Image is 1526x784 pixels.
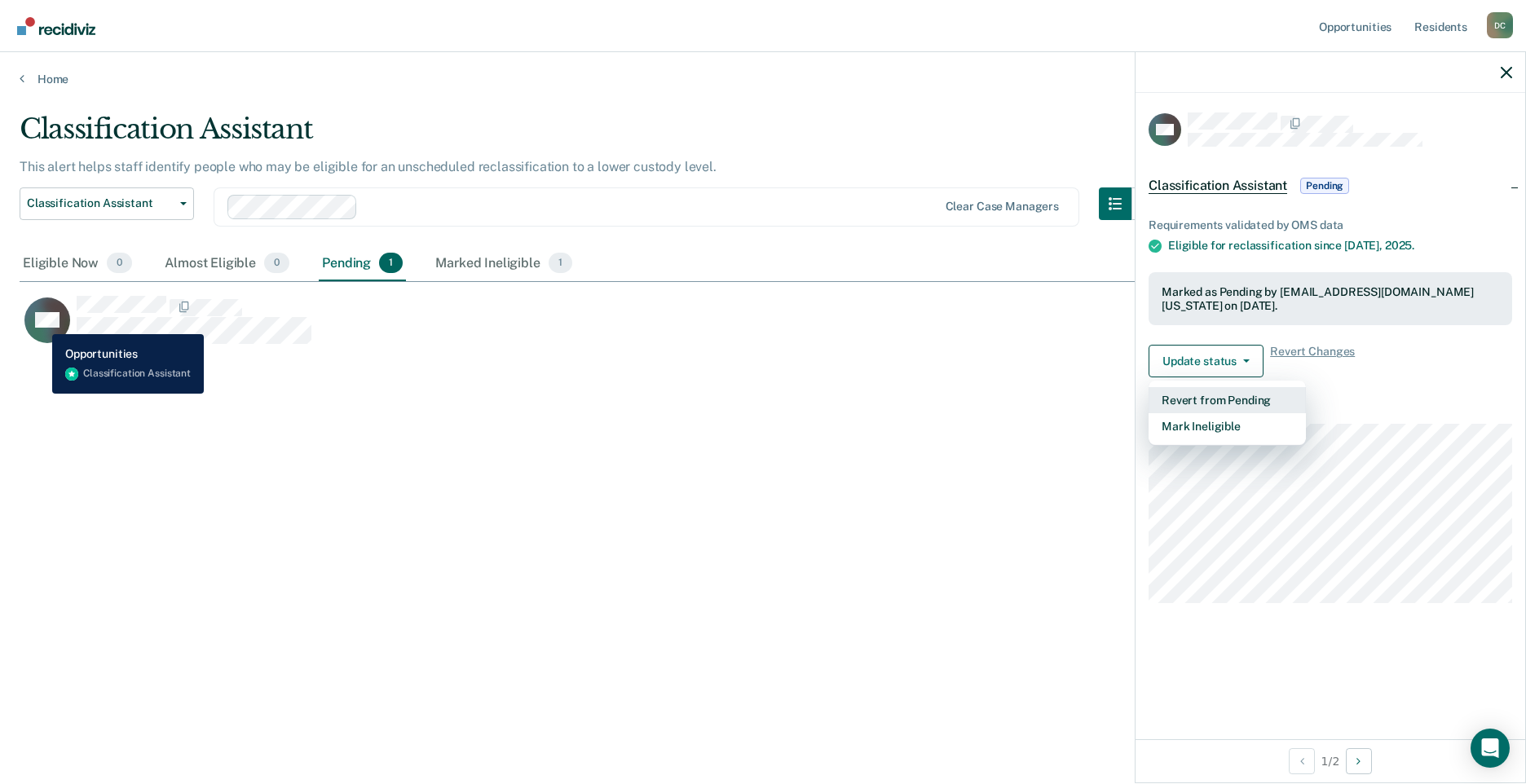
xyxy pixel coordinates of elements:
[107,253,132,274] span: 0
[20,112,1164,159] div: Classification Assistant
[17,17,95,35] img: Recidiviz
[1136,160,1525,212] div: Classification AssistantPending
[946,200,1059,214] div: Clear case managers
[1385,239,1414,252] span: 2025.
[1300,178,1349,194] span: Pending
[20,246,135,282] div: Eligible Now
[379,253,403,274] span: 1
[1136,739,1525,782] div: 1 / 2
[20,295,1321,360] div: CaseloadOpportunityCell-140904
[1149,413,1306,439] button: Mark Ineligible
[1289,748,1315,774] button: Previous Opportunity
[1149,403,1512,417] dt: Incarceration
[1168,239,1512,253] div: Eligible for reclassification since [DATE],
[1487,12,1513,38] button: Profile dropdown button
[1149,387,1306,413] button: Revert from Pending
[1149,345,1264,377] button: Update status
[1149,218,1512,232] div: Requirements validated by OMS data
[1471,729,1510,768] div: Open Intercom Messenger
[20,72,1506,86] a: Home
[161,246,293,282] div: Almost Eligible
[1487,12,1513,38] div: D C
[1149,178,1287,194] span: Classification Assistant
[1162,285,1499,313] div: Marked as Pending by [EMAIL_ADDRESS][DOMAIN_NAME][US_STATE] on [DATE].
[20,159,717,174] p: This alert helps staff identify people who may be eligible for an unscheduled reclassification to...
[27,196,174,210] span: Classification Assistant
[319,246,406,282] div: Pending
[1270,345,1355,377] span: Revert Changes
[432,246,576,282] div: Marked Ineligible
[1346,748,1372,774] button: Next Opportunity
[549,253,572,274] span: 1
[264,253,289,274] span: 0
